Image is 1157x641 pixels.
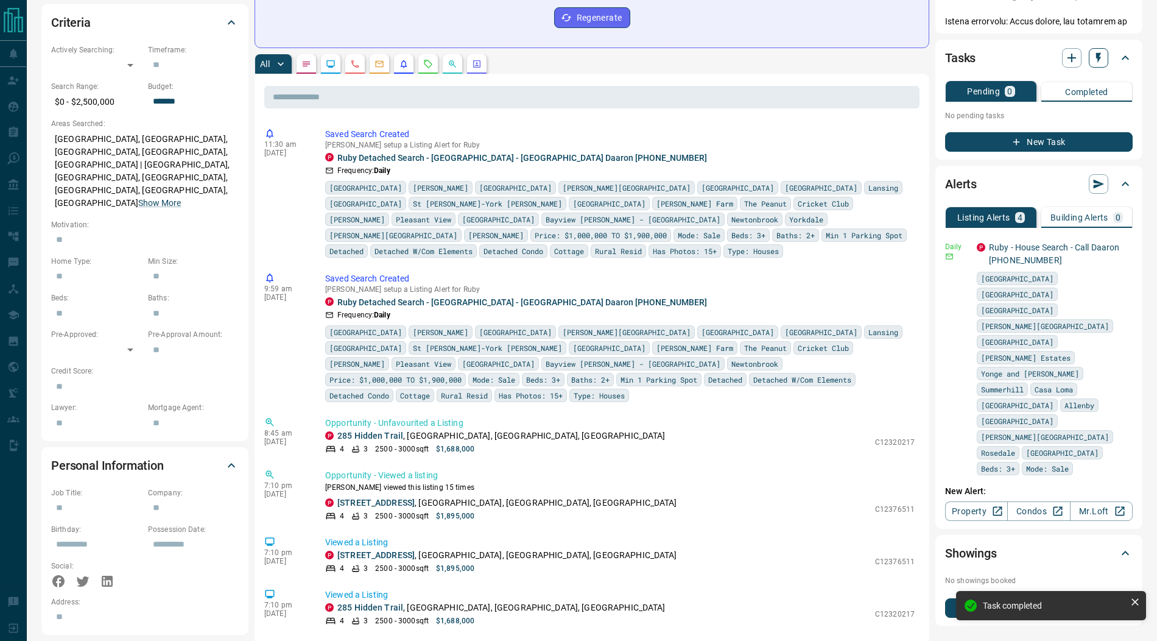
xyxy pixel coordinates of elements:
p: C12376511 [875,556,915,567]
span: Pleasant View [396,213,451,225]
span: Bayview [PERSON_NAME] - [GEOGRAPHIC_DATA] [546,213,720,225]
p: 4 [340,563,344,574]
span: Beds: 3+ [731,229,765,241]
p: [PERSON_NAME] setup a Listing Alert for Ruby [325,141,915,149]
span: [GEOGRAPHIC_DATA] [573,197,645,210]
span: Rural Resid [441,389,488,402]
svg: Agent Actions [472,59,482,69]
span: Pleasant View [396,358,451,370]
span: [GEOGRAPHIC_DATA] [1026,447,1099,459]
span: [PERSON_NAME][GEOGRAPHIC_DATA] [563,326,691,338]
span: [PERSON_NAME] Estates [981,352,1071,364]
div: Tasks [945,43,1133,73]
span: [GEOGRAPHIC_DATA] [981,304,1053,316]
span: [GEOGRAPHIC_DATA] [981,288,1053,300]
p: Address: [51,597,239,607]
p: 3 [364,615,368,626]
span: Yorkdale [789,213,823,225]
div: property.ca [977,243,985,252]
span: [GEOGRAPHIC_DATA] [981,415,1053,427]
div: Personal Information [51,451,239,480]
p: , [GEOGRAPHIC_DATA], [GEOGRAPHIC_DATA], [GEOGRAPHIC_DATA] [337,430,666,442]
a: [STREET_ADDRESS] [337,550,415,560]
button: New Task [945,132,1133,152]
p: 7:10 pm [264,548,307,557]
span: Cottage [400,389,430,402]
div: property.ca [325,498,334,507]
button: New Showing [945,598,1133,618]
span: The Peanut [744,342,787,354]
span: Detached [708,374,742,386]
span: [PERSON_NAME][GEOGRAPHIC_DATA] [329,229,457,241]
span: [PERSON_NAME][GEOGRAPHIC_DATA] [981,431,1109,443]
svg: Opportunities [448,59,457,69]
span: Newtonbrook [731,213,778,225]
p: New Alert: [945,485,1133,498]
p: 11:30 am [264,140,307,149]
p: $1,895,000 [436,563,474,574]
p: Actively Searching: [51,44,142,55]
p: Company: [148,487,239,498]
span: [PERSON_NAME] Farm [656,342,733,354]
p: $0 - $2,500,000 [51,92,142,112]
p: Budget: [148,81,239,92]
span: [GEOGRAPHIC_DATA] [479,182,552,194]
span: [PERSON_NAME] [329,213,385,225]
p: Viewed a Listing [325,589,915,601]
h2: Tasks [945,48,976,68]
p: Frequency: [337,310,390,320]
span: Casa Loma [1035,383,1073,395]
p: Opportunity - Unfavourited a Listing [325,417,915,430]
span: St [PERSON_NAME]-York [PERSON_NAME] [413,197,562,210]
span: Has Photos: 15+ [499,389,563,402]
span: [PERSON_NAME] [468,229,524,241]
h2: Alerts [945,174,977,194]
span: Min 1 Parking Spot [621,374,697,386]
span: [GEOGRAPHIC_DATA] [329,197,402,210]
p: Birthday: [51,524,142,535]
p: Motivation: [51,219,239,230]
a: [STREET_ADDRESS] [337,498,415,508]
p: 2500 - 3000 sqft [375,511,429,522]
p: Saved Search Created [325,272,915,285]
p: [DATE] [264,149,307,157]
p: 0 [1116,213,1120,222]
p: All [260,60,270,68]
a: Property [945,501,1008,521]
span: Price: $1,000,000 TO $1,900,000 [535,229,667,241]
span: Detached W/Com Elements [375,245,473,257]
span: [GEOGRAPHIC_DATA] [785,326,857,338]
span: [GEOGRAPHIC_DATA] [329,342,402,354]
p: [PERSON_NAME] setup a Listing Alert for Ruby [325,285,915,294]
div: Task completed [983,601,1125,611]
a: 285 Hidden Trail [337,603,403,612]
div: property.ca [325,153,334,161]
span: Summerhill [981,383,1024,395]
span: [PERSON_NAME][GEOGRAPHIC_DATA] [981,320,1109,332]
a: Ruby - House Search - Call Daaron [PHONE_NUMBER] [989,243,1119,265]
span: Lansing [868,326,898,338]
div: Showings [945,539,1133,568]
p: 4 [340,615,344,626]
div: property.ca [325,551,334,559]
svg: Email [945,252,954,261]
p: C12320217 [875,609,915,620]
p: Frequency: [337,165,390,176]
strong: Daily [374,166,390,175]
p: 2500 - 3000 sqft [375,615,429,626]
span: Yonge and [PERSON_NAME] [981,367,1079,380]
span: Detached [329,245,364,257]
p: 2500 - 3000 sqft [375,444,429,455]
p: 0 [1007,87,1012,96]
p: Social: [51,561,142,572]
span: St [PERSON_NAME]-York [PERSON_NAME] [413,342,562,354]
h2: Showings [945,544,997,563]
span: [PERSON_NAME] [413,182,468,194]
p: Listing Alerts [957,213,1010,222]
span: [GEOGRAPHIC_DATA] [785,182,857,194]
p: Beds: [51,292,142,303]
a: Ruby Detached Search - [GEOGRAPHIC_DATA] - [GEOGRAPHIC_DATA] Daaron [PHONE_NUMBER] [337,297,707,307]
div: property.ca [325,297,334,306]
span: Mode: Sale [473,374,515,386]
span: Cottage [554,245,584,257]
